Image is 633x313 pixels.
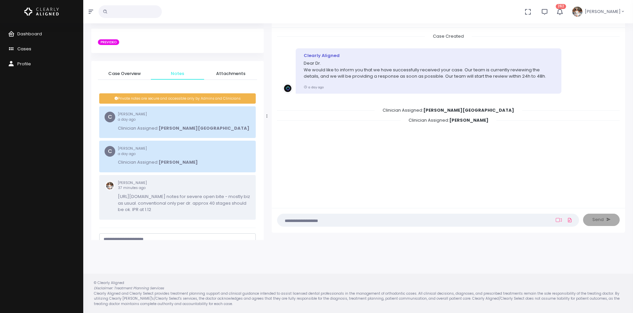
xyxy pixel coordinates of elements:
p: [URL][DOMAIN_NAME] notes for severe open bite - mostly biz as usual. conventional only per dr. ap... [118,193,250,213]
p: Clinician Assigned: [118,125,249,132]
span: Dashboard [17,31,42,37]
span: [PERSON_NAME] [585,8,621,15]
span: Cases [17,46,31,52]
div: Clearly Aligned [304,52,553,59]
div: scrollable content [277,33,620,201]
p: Dear Dr. We would like to inform you that we have successfully received your case. Our team is cu... [304,60,553,80]
small: [PERSON_NAME] [118,146,198,156]
span: Case Created [425,31,472,41]
span: a day ago [118,151,136,156]
span: Clinician Assigned: [375,105,522,115]
img: Logo Horizontal [24,5,59,19]
p: Clinician Assigned: [118,159,198,166]
span: a day ago [118,117,136,122]
small: [PERSON_NAME] [118,180,250,191]
img: Header Avatar [571,6,583,18]
span: 37 minutes ago [118,185,146,190]
span: 262 [556,4,566,9]
b: [PERSON_NAME][GEOGRAPHIC_DATA] [423,107,514,113]
span: PREVIDEO [98,39,119,45]
span: Notes [156,70,198,77]
span: C [105,146,115,157]
div: © Clearly Aligned Clearly Aligned and Clearly Select provides treatment planning support and clin... [87,280,629,306]
div: Private notes are secure and accessible only by Admins and Clinicians [99,93,256,104]
b: [PERSON_NAME] [158,159,198,165]
span: Case Overview [103,70,146,77]
b: [PERSON_NAME] [449,117,488,123]
em: Disclaimer: Treatment Planning Services [94,286,164,291]
span: Profile [17,61,31,67]
span: Attachments [209,70,252,77]
b: [PERSON_NAME][GEOGRAPHIC_DATA] [158,125,249,131]
span: C [105,112,115,122]
a: Add Files [566,214,574,226]
small: [PERSON_NAME] [118,112,249,122]
small: a day ago [304,85,324,89]
a: Add Loom Video [554,217,563,223]
span: Clinician Assigned: [401,115,496,125]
